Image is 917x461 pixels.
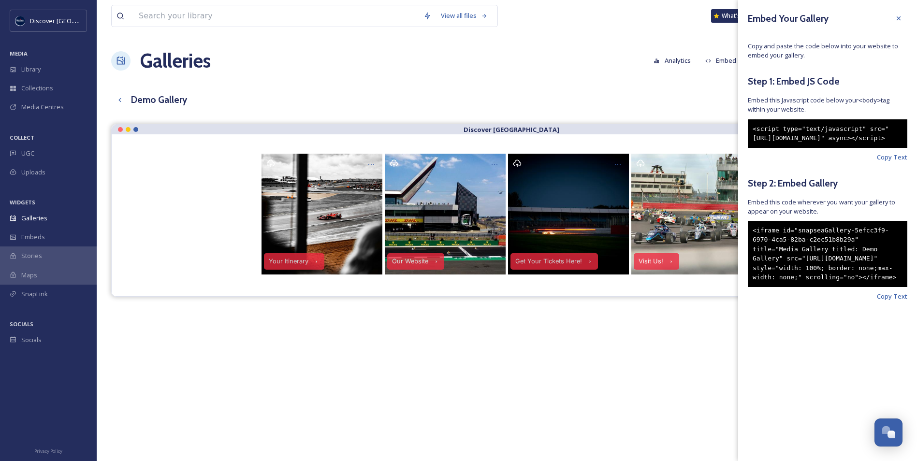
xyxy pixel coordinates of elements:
[131,93,187,107] h3: Demo Gallery
[30,16,118,25] span: Discover [GEOGRAPHIC_DATA]
[384,154,507,274] a: Opens media popup. Media description: mark-stuckey-kqhNAlD0GDA-unsplash.jpg.
[464,125,559,134] strong: Discover [GEOGRAPHIC_DATA]
[700,51,742,70] button: Embed
[269,258,308,265] div: Your Itinerary
[515,258,582,265] div: Get Your Tickets Here!
[10,134,34,141] span: COLLECT
[748,221,907,287] div: <iframe id="snapseaGallery-5efcc3f9-6970-4ca5-82ba-c2ec51b8b29a" title="Media Gallery titled: Dem...
[748,12,829,26] h3: Embed Your Gallery
[711,9,759,23] a: What's New
[21,84,53,93] span: Collections
[392,258,428,265] div: Our Website
[507,154,630,274] a: Opens media popup. Media description: mike-tinnion-NyipY0746dQ-unsplash.jpg.
[15,16,25,26] img: Untitled%20design%20%282%29.png
[877,153,907,162] span: Copy Text
[21,65,41,74] span: Library
[34,445,62,456] a: Privacy Policy
[34,448,62,454] span: Privacy Policy
[21,335,42,345] span: Socials
[21,232,45,242] span: Embeds
[21,149,34,158] span: UGC
[21,251,42,260] span: Stories
[874,418,902,447] button: Open Chat
[859,97,881,104] span: <body>
[21,214,47,223] span: Galleries
[748,176,907,190] h5: Step 2: Embed Gallery
[261,154,384,274] a: Opens media popup. Media description: dulant-pang-V2MEvDPfQ7k-unsplash.jpg.
[21,289,48,299] span: SnapLink
[649,51,700,70] a: Analytics
[877,292,907,301] span: Copy Text
[21,271,37,280] span: Maps
[748,74,907,88] h5: Step 1: Embed JS Code
[748,198,907,216] span: Embed this code wherever you want your gallery to appear on your website.
[748,42,907,60] span: Copy and paste the code below into your website to embed your gallery.
[436,6,493,25] a: View all files
[21,102,64,112] span: Media Centres
[630,154,754,274] a: Opens media popup. Media description: jeff-cooper-tumXQUEm5PE-unsplash.jpg.
[748,119,907,148] div: <script type="text/javascript" src="[URL][DOMAIN_NAME]" async></script>
[134,5,419,27] input: Search your library
[10,50,28,57] span: MEDIA
[21,168,45,177] span: Uploads
[140,46,211,75] a: Galleries
[649,51,696,70] button: Analytics
[639,258,663,265] div: Visit Us!
[10,320,33,328] span: SOCIALS
[10,199,35,206] span: WIDGETS
[748,96,907,114] span: Embed this Javascript code below your tag within your website.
